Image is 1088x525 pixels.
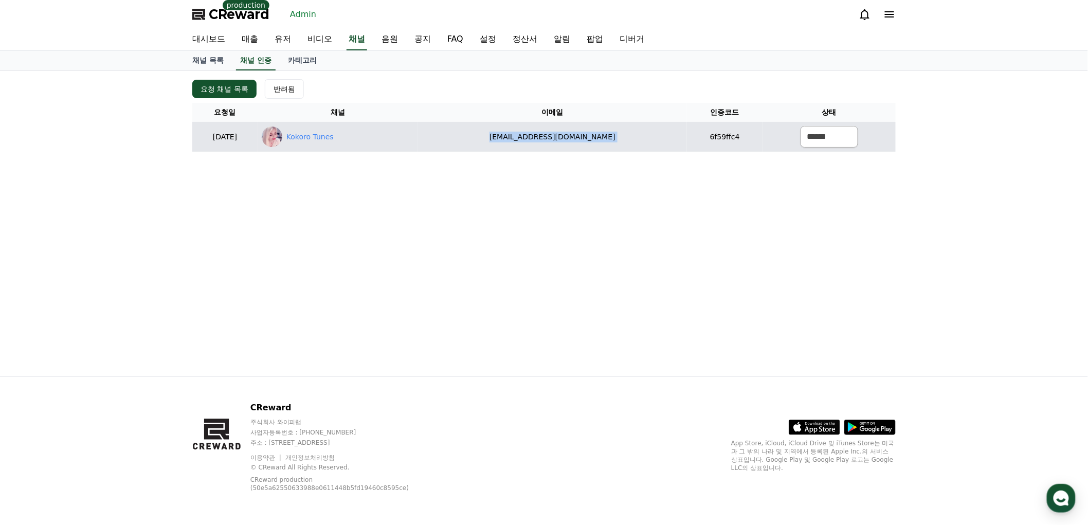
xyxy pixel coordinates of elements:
[159,341,171,350] span: 설정
[265,79,304,99] button: 반려됨
[250,476,415,492] p: CReward production (50e5a62550633988e0611448b5fd19460c8595ce)
[611,29,652,50] a: 디버거
[250,439,431,447] p: 주소 : [STREET_ADDRESS]
[406,29,439,50] a: 공지
[274,84,295,94] div: 반려됨
[347,29,367,50] a: 채널
[209,6,269,23] span: CReward
[286,132,334,142] a: Kokoro Tunes
[250,418,431,426] p: 주식회사 와이피랩
[236,51,276,70] a: 채널 인증
[262,126,282,147] img: Kokoro Tunes
[250,402,431,414] p: CReward
[258,103,418,122] th: 채널
[687,122,763,152] td: 6f59ffc4
[578,29,611,50] a: 팝업
[184,51,232,70] a: 채널 목록
[439,29,472,50] a: FAQ
[418,103,687,122] th: 이메일
[472,29,504,50] a: 설정
[504,29,546,50] a: 정산서
[250,428,431,437] p: 사업자등록번호 : [PHONE_NUMBER]
[546,29,578,50] a: 알림
[763,103,896,122] th: 상태
[250,463,431,472] p: © CReward All Rights Reserved.
[196,132,253,142] p: [DATE]
[184,29,233,50] a: 대시보드
[299,29,340,50] a: 비디오
[192,80,257,98] button: 요청 채널 목록
[201,84,248,94] div: 요청 채널 목록
[233,29,266,50] a: 매출
[266,29,299,50] a: 유저
[250,454,283,461] a: 이용약관
[418,122,687,152] td: [EMAIL_ADDRESS][DOMAIN_NAME]
[94,342,106,350] span: 대화
[133,326,197,352] a: 설정
[286,6,320,23] a: Admin
[687,103,763,122] th: 인증코드
[32,341,39,350] span: 홈
[731,439,896,472] p: App Store, iCloud, iCloud Drive 및 iTunes Store는 미국과 그 밖의 나라 및 지역에서 등록된 Apple Inc.의 서비스 상표입니다. Goo...
[192,103,258,122] th: 요청일
[3,326,68,352] a: 홈
[68,326,133,352] a: 대화
[280,51,325,70] a: 카테고리
[373,29,406,50] a: 음원
[192,6,269,23] a: CReward
[285,454,335,461] a: 개인정보처리방침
